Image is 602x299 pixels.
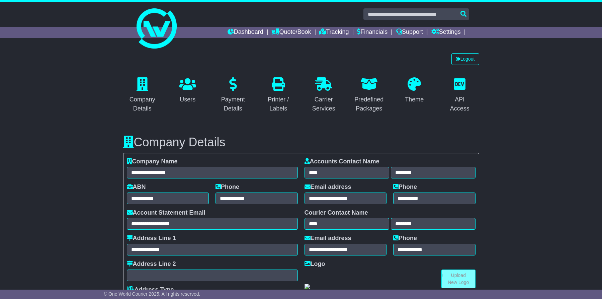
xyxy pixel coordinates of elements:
div: Theme [405,95,424,104]
label: Address Line 2 [127,260,176,268]
label: Accounts Contact Name [305,158,379,165]
label: Company Name [127,158,178,165]
div: Users [179,95,196,104]
div: Predefined Packages [354,95,384,113]
div: API Access [445,95,475,113]
label: Address Type [127,286,174,294]
div: Printer / Labels [263,95,293,113]
a: Users [175,75,200,106]
div: Company Details [127,95,158,113]
label: Phone [216,183,239,191]
a: Support [396,27,423,38]
label: Email address [305,183,351,191]
a: Printer / Labels [259,75,298,116]
label: Email address [305,235,351,242]
a: Settings [431,27,461,38]
a: Theme [401,75,428,106]
label: Logo [305,260,325,268]
label: Phone [393,235,417,242]
a: Dashboard [228,27,263,38]
label: Account Statement Email [127,209,205,217]
label: ABN [127,183,146,191]
div: Payment Details [218,95,248,113]
div: Carrier Services [309,95,339,113]
h3: Company Details [123,136,479,149]
label: Phone [393,183,417,191]
a: Quote/Book [271,27,311,38]
a: Carrier Services [305,75,343,116]
span: © One World Courier 2025. All rights reserved. [104,291,200,297]
img: GetCustomerLogo [305,284,310,289]
label: Address Line 1 [127,235,176,242]
a: Predefined Packages [350,75,389,116]
a: Logout [451,53,479,65]
label: Courier Contact Name [305,209,368,217]
a: Company Details [123,75,162,116]
a: Tracking [319,27,349,38]
a: Upload New Logo [441,270,476,288]
a: Payment Details [214,75,253,116]
a: Financials [357,27,388,38]
a: API Access [440,75,479,116]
